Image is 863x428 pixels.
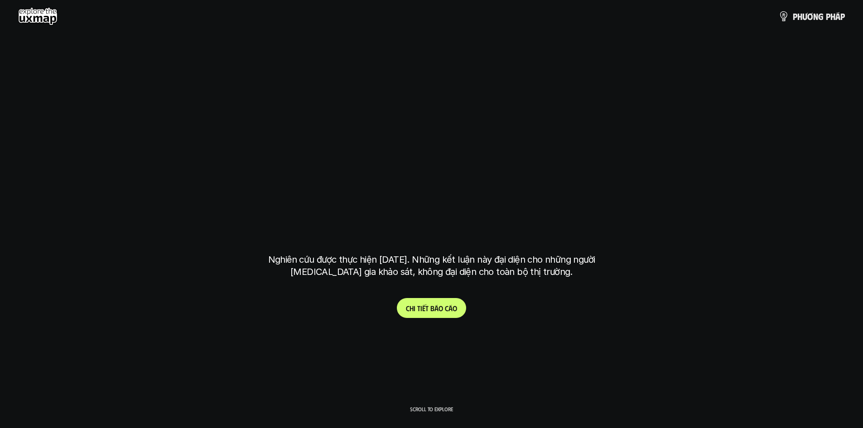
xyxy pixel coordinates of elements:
span: b [430,304,434,313]
p: Nghiên cứu được thực hiện [DATE]. Những kết luận này đại diện cho những người [MEDICAL_DATA] gia ... [262,254,602,278]
span: n [813,11,818,21]
span: i [420,304,422,313]
h1: tại [GEOGRAPHIC_DATA] [270,201,593,239]
h6: Kết quả nghiên cứu [400,111,469,121]
span: h [830,11,835,21]
span: ư [802,11,807,21]
span: c [445,304,448,313]
span: i [414,304,415,313]
span: o [439,304,443,313]
span: h [410,304,414,313]
span: t [417,304,420,313]
a: phươngpháp [778,7,845,25]
span: C [406,304,410,313]
span: o [453,304,457,313]
span: ơ [807,11,813,21]
p: Scroll to explore [410,406,453,412]
span: p [793,11,797,21]
span: á [448,304,453,313]
h1: phạm vi công việc của [266,130,597,168]
span: p [826,11,830,21]
span: h [797,11,802,21]
span: á [434,304,439,313]
span: ế [422,304,425,313]
a: Chitiếtbáocáo [397,298,466,318]
span: g [818,11,824,21]
span: p [840,11,845,21]
span: á [835,11,840,21]
span: t [425,304,429,313]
